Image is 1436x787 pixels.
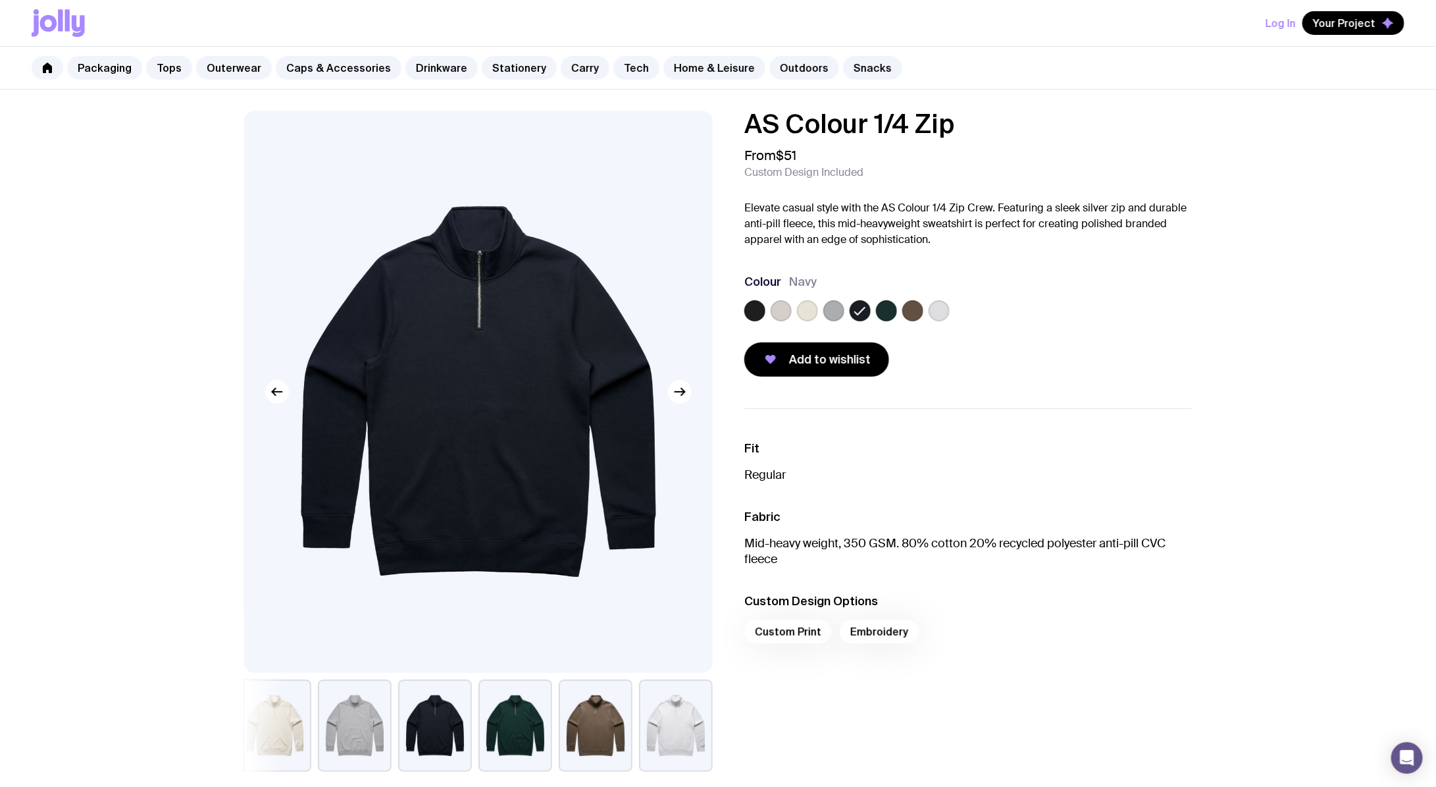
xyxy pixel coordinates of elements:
a: Tops [146,56,192,80]
p: Regular [744,467,1192,483]
span: Add to wishlist [789,352,871,367]
span: Custom Design Included [744,166,863,179]
a: Snacks [843,56,902,80]
span: From [744,148,796,163]
a: Carry [561,56,609,80]
span: Navy [789,274,817,290]
div: Open Intercom Messenger [1391,742,1423,774]
h3: Custom Design Options [744,593,1192,609]
a: Packaging [67,56,142,80]
a: Outerwear [196,56,272,80]
button: Add to wishlist [744,342,889,377]
h3: Fabric [744,509,1192,525]
a: Outdoors [769,56,839,80]
h1: AS Colour 1/4 Zip [744,111,1192,137]
span: Your Project [1313,16,1375,30]
a: Stationery [482,56,557,80]
a: Drinkware [405,56,478,80]
button: Your Project [1302,11,1404,35]
p: Elevate casual style with the AS Colour 1/4 Zip Crew. Featuring a sleek silver zip and durable an... [744,200,1192,248]
button: Log In [1266,11,1296,35]
h3: Fit [744,441,1192,456]
h3: Colour [744,274,781,290]
a: Tech [613,56,659,80]
p: Mid-heavy weight, 350 GSM. 80% cotton 20% recycled polyester anti-pill CVC fleece [744,535,1192,567]
span: $51 [776,147,796,164]
a: Caps & Accessories [276,56,401,80]
a: Home & Leisure [663,56,765,80]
